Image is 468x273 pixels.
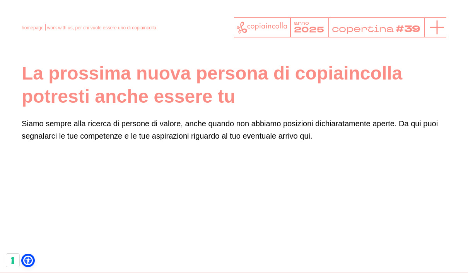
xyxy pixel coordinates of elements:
[22,25,44,31] a: homepage
[294,24,325,36] tspan: 2025
[395,23,420,36] tspan: #39
[22,62,446,108] h1: La prossima nuova persona di copiaincolla potresti anche essere tu
[23,256,33,265] a: Open Accessibility Menu
[331,23,393,35] tspan: copertina
[47,25,156,31] span: work with us, per chi vuole essere uno di copiaincolla
[6,254,19,267] button: Le tue preferenze relative al consenso per le tecnologie di tracciamento
[294,20,309,26] tspan: anno
[22,117,446,142] p: Siamo sempre alla ricerca di persone di valore, anche quando non abbiamo posizioni dichiaratament...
